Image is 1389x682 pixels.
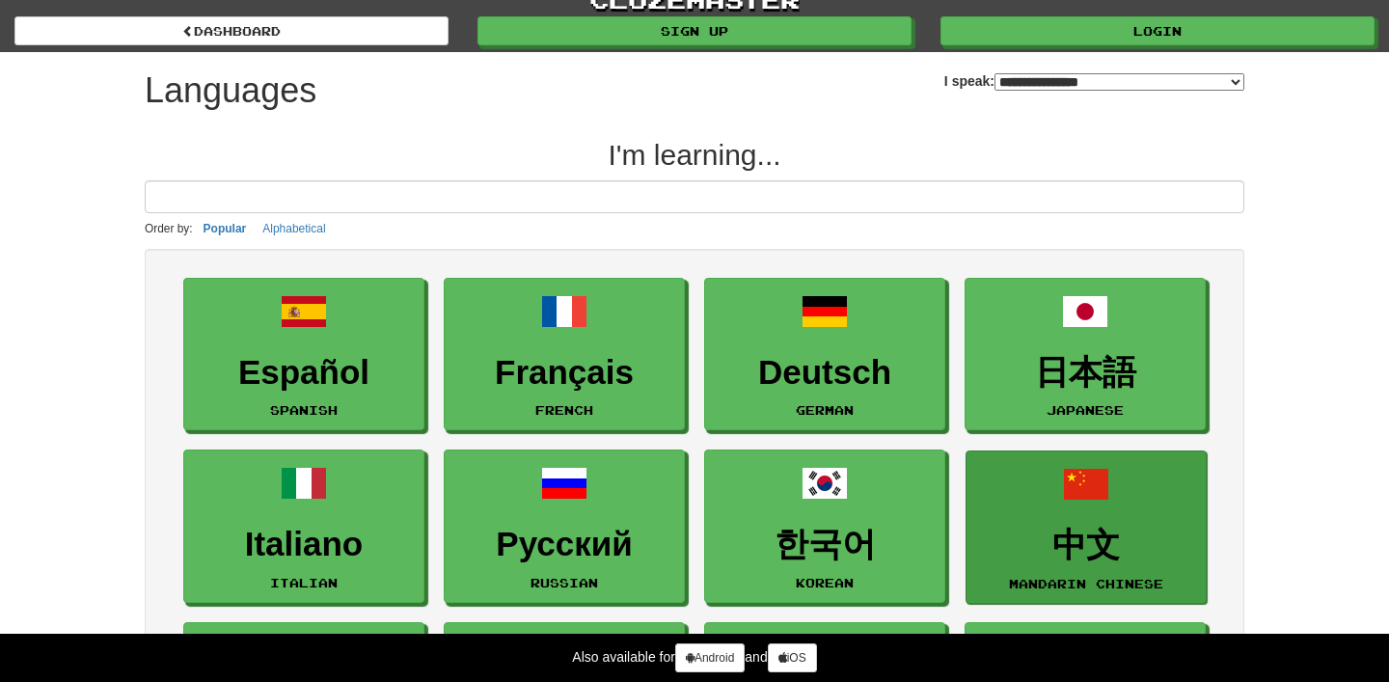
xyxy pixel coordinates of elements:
button: Popular [198,218,253,239]
a: FrançaisFrench [444,278,685,431]
small: German [796,403,854,417]
small: Spanish [270,403,338,417]
h3: Deutsch [715,354,935,392]
small: Mandarin Chinese [1009,577,1163,590]
h1: Languages [145,71,316,110]
h3: 中文 [976,527,1196,564]
a: EspañolSpanish [183,278,424,431]
small: Order by: [145,222,193,235]
h3: Français [454,354,674,392]
h3: 日本語 [975,354,1195,392]
a: iOS [768,643,817,672]
small: Russian [531,576,598,589]
a: 한국어Korean [704,450,945,603]
a: Android [675,643,745,672]
a: dashboard [14,16,449,45]
a: 日本語Japanese [965,278,1206,431]
h3: 한국어 [715,526,935,563]
label: I speak: [944,71,1244,91]
small: Italian [270,576,338,589]
small: Korean [796,576,854,589]
small: French [535,403,593,417]
a: Sign up [477,16,912,45]
a: ItalianoItalian [183,450,424,603]
a: РусскийRussian [444,450,685,603]
h3: Español [194,354,414,392]
h3: Italiano [194,526,414,563]
small: Japanese [1047,403,1124,417]
h2: I'm learning... [145,139,1244,171]
a: 中文Mandarin Chinese [966,450,1207,604]
button: Alphabetical [257,218,331,239]
a: DeutschGerman [704,278,945,431]
a: Login [940,16,1375,45]
select: I speak: [994,73,1244,91]
h3: Русский [454,526,674,563]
